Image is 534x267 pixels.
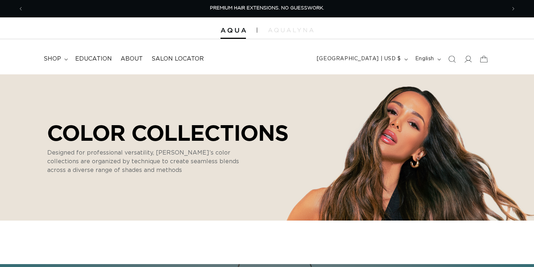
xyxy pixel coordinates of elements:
[116,51,147,67] a: About
[444,51,460,67] summary: Search
[312,52,411,66] button: [GEOGRAPHIC_DATA] | USD $
[39,51,71,67] summary: shop
[221,28,246,33] img: Aqua Hair Extensions
[47,148,258,174] p: Designed for professional versatility, [PERSON_NAME]’s color collections are organized by techniq...
[44,55,61,63] span: shop
[317,55,401,63] span: [GEOGRAPHIC_DATA] | USD $
[13,2,29,16] button: Previous announcement
[268,28,313,32] img: aqualyna.com
[415,55,434,63] span: English
[47,120,288,145] p: COLOR COLLECTIONS
[121,55,143,63] span: About
[411,52,444,66] button: English
[75,55,112,63] span: Education
[505,2,521,16] button: Next announcement
[151,55,204,63] span: Salon Locator
[210,6,324,11] span: PREMIUM HAIR EXTENSIONS. NO GUESSWORK.
[147,51,208,67] a: Salon Locator
[71,51,116,67] a: Education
